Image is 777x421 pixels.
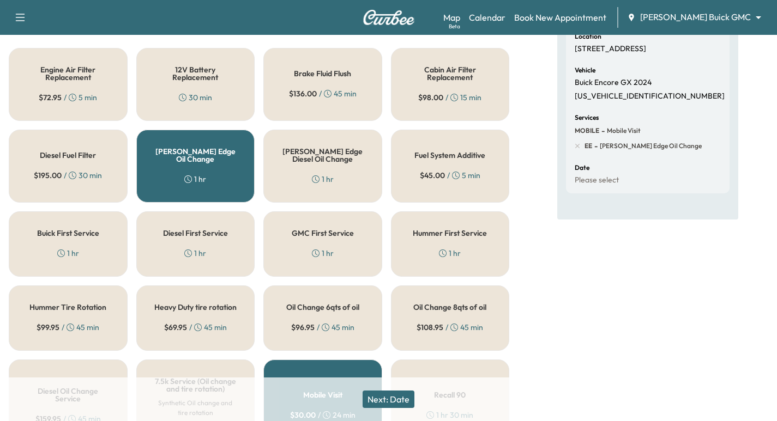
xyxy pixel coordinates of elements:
[418,92,481,103] div: / 15 min
[575,114,599,121] h6: Services
[514,11,606,24] a: Book New Appointment
[414,151,485,159] h5: Fuel System Additive
[291,322,354,333] div: / 45 min
[363,391,414,408] button: Next: Date
[281,148,364,163] h5: [PERSON_NAME] Edge Diesel Oil Change
[37,322,59,333] span: $ 99.95
[417,322,483,333] div: / 45 min
[575,78,652,88] p: Buick Encore GX 2024
[37,322,99,333] div: / 45 min
[575,126,599,135] span: MOBILE
[163,229,228,237] h5: Diesel First Service
[57,248,79,259] div: 1 hr
[469,11,505,24] a: Calendar
[312,248,334,259] div: 1 hr
[413,303,486,311] h5: Oil Change 8qts of oil
[27,66,110,81] h5: Engine Air Filter Replacement
[39,92,97,103] div: / 5 min
[585,142,592,150] span: EE
[409,66,492,81] h5: Cabin Air Filter Replacement
[179,92,212,103] div: 30 min
[575,175,619,185] p: Please select
[443,11,460,24] a: MapBeta
[39,92,62,103] span: $ 72.95
[289,88,357,99] div: / 45 min
[154,66,237,81] h5: 12V Battery Replacement
[575,164,589,171] h6: Date
[420,170,445,181] span: $ 45.00
[575,67,595,74] h6: Vehicle
[154,148,237,163] h5: [PERSON_NAME] Edge Oil Change
[154,303,237,311] h5: Heavy Duty tire rotation
[184,174,206,185] div: 1 hr
[605,126,641,135] span: Mobile Visit
[184,248,206,259] div: 1 hr
[286,303,359,311] h5: Oil Change 6qts of oil
[439,248,461,259] div: 1 hr
[34,170,62,181] span: $ 195.00
[413,229,487,237] h5: Hummer First Service
[34,170,102,181] div: / 30 min
[164,322,187,333] span: $ 69.95
[592,141,598,151] span: -
[289,88,317,99] span: $ 136.00
[575,33,601,40] h6: Location
[164,322,227,333] div: / 45 min
[418,92,443,103] span: $ 98.00
[575,44,646,54] p: [STREET_ADDRESS]
[312,174,334,185] div: 1 hr
[417,322,443,333] span: $ 108.95
[37,229,99,237] h5: Buick First Service
[575,91,725,101] p: [US_VEHICLE_IDENTIFICATION_NUMBER]
[598,142,702,150] span: Ewing Edge Oil Change
[294,70,351,77] h5: Brake Fluid Flush
[640,11,751,23] span: [PERSON_NAME] Buick GMC
[420,170,480,181] div: / 5 min
[292,229,354,237] h5: GMC First Service
[29,303,106,311] h5: Hummer Tire Rotation
[449,22,460,30] div: Beta
[40,151,96,159] h5: Diesel Fuel Filter
[599,125,605,136] span: -
[363,10,415,25] img: Curbee Logo
[291,322,315,333] span: $ 96.95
